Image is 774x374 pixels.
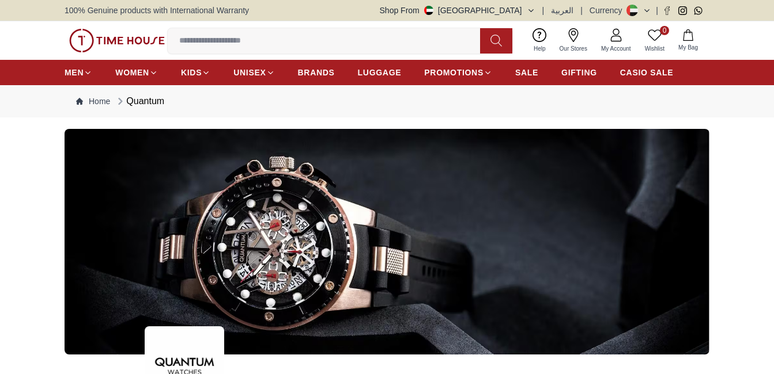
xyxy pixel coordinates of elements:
span: | [656,5,658,16]
a: MEN [65,62,92,83]
span: UNISEX [233,67,266,78]
span: | [580,5,583,16]
span: Wishlist [640,44,669,53]
span: GIFTING [561,67,597,78]
img: ... [65,129,709,354]
a: Our Stores [553,26,594,55]
button: العربية [551,5,573,16]
div: Quantum [115,94,164,108]
span: My Account [596,44,636,53]
span: Help [529,44,550,53]
a: Help [527,26,553,55]
a: Whatsapp [694,6,703,15]
span: WOMEN [115,67,149,78]
span: KIDS [181,67,202,78]
a: CASIO SALE [620,62,674,83]
span: MEN [65,67,84,78]
button: My Bag [671,27,705,54]
a: SALE [515,62,538,83]
span: 0 [660,26,669,35]
span: LUGGAGE [358,67,402,78]
a: BRANDS [298,62,335,83]
span: My Bag [674,43,703,52]
span: | [542,5,545,16]
a: UNISEX [233,62,274,83]
a: Facebook [663,6,671,15]
a: 0Wishlist [638,26,671,55]
div: Currency [590,5,627,16]
img: United Arab Emirates [424,6,433,15]
span: Our Stores [555,44,592,53]
a: Home [76,96,110,107]
a: LUGGAGE [358,62,402,83]
a: PROMOTIONS [424,62,492,83]
button: Shop From[GEOGRAPHIC_DATA] [380,5,535,16]
span: 100% Genuine products with International Warranty [65,5,249,16]
span: BRANDS [298,67,335,78]
span: CASIO SALE [620,67,674,78]
span: PROMOTIONS [424,67,484,78]
nav: Breadcrumb [65,85,709,117]
a: GIFTING [561,62,597,83]
a: Instagram [678,6,687,15]
img: ... [69,29,165,53]
span: SALE [515,67,538,78]
a: KIDS [181,62,210,83]
a: WOMEN [115,62,158,83]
